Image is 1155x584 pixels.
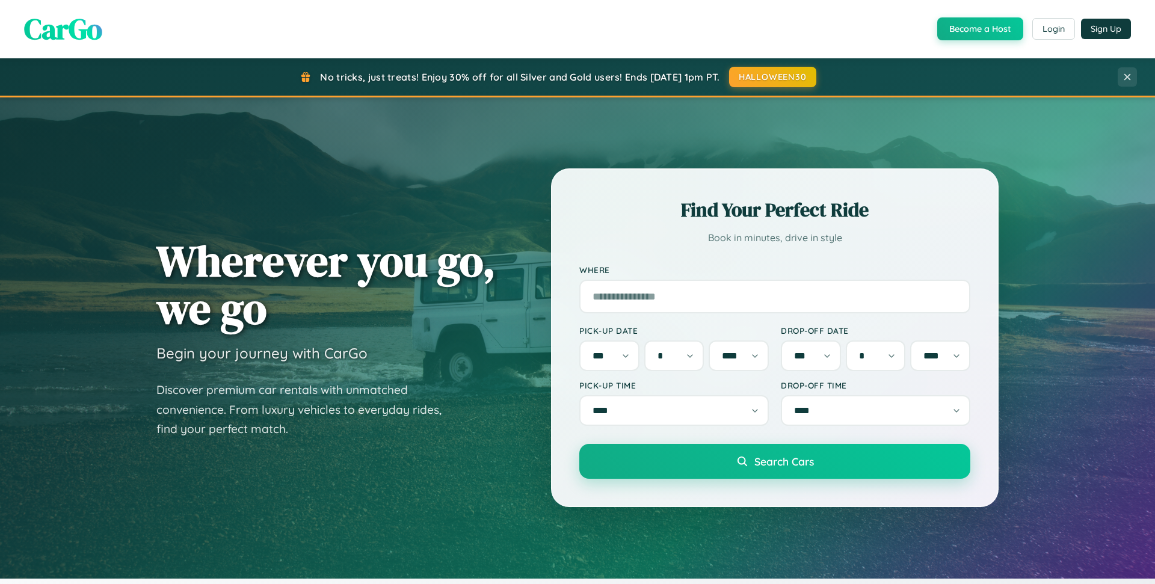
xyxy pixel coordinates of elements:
[320,71,719,83] span: No tricks, just treats! Enjoy 30% off for all Silver and Gold users! Ends [DATE] 1pm PT.
[937,17,1023,40] button: Become a Host
[579,325,769,336] label: Pick-up Date
[1081,19,1131,39] button: Sign Up
[754,455,814,468] span: Search Cars
[579,229,970,247] p: Book in minutes, drive in style
[579,380,769,390] label: Pick-up Time
[729,67,816,87] button: HALLOWEEN30
[156,237,496,332] h1: Wherever you go, we go
[24,9,102,49] span: CarGo
[579,444,970,479] button: Search Cars
[156,380,457,439] p: Discover premium car rentals with unmatched convenience. From luxury vehicles to everyday rides, ...
[579,265,970,275] label: Where
[156,344,368,362] h3: Begin your journey with CarGo
[781,325,970,336] label: Drop-off Date
[781,380,970,390] label: Drop-off Time
[579,197,970,223] h2: Find Your Perfect Ride
[1032,18,1075,40] button: Login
